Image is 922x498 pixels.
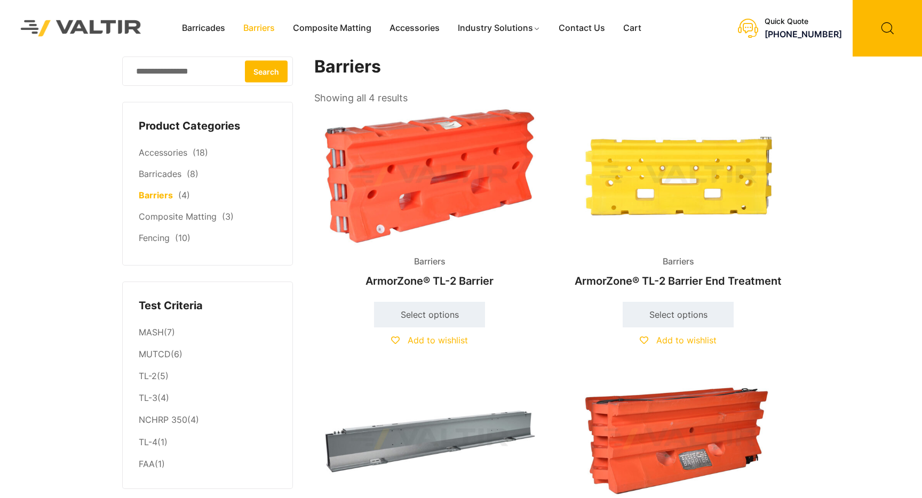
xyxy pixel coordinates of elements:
span: (3) [222,211,234,222]
li: (1) [139,431,276,453]
a: Barricades [173,20,234,36]
a: Barriers [139,190,173,200]
li: (5) [139,366,276,388]
li: (6) [139,344,276,366]
h4: Test Criteria [139,298,276,314]
a: BarriersArmorZone® TL-2 Barrier [314,107,545,293]
a: Barriers [234,20,284,36]
a: [PHONE_NUMBER] [765,29,842,39]
a: Add to wishlist [640,335,717,346]
span: Barriers [655,254,702,270]
a: Cart [614,20,650,36]
h2: ArmorZone® TL-2 Barrier End Treatment [563,269,793,293]
li: (1) [139,453,276,472]
li: (4) [139,409,276,431]
a: NCHRP 350 [139,414,187,425]
a: Composite Matting [284,20,380,36]
div: Quick Quote [765,17,842,26]
span: (8) [187,168,198,179]
img: Valtir Rentals [8,7,154,49]
a: TL-4 [139,437,157,447]
a: BarriersArmorZone® TL-2 Barrier End Treatment [563,107,793,293]
a: Accessories [139,147,187,158]
h4: Product Categories [139,118,276,134]
a: Select options for “ArmorZone® TL-2 Barrier End Treatment” [623,302,734,327]
a: Select options for “ArmorZone® TL-2 Barrier” [374,302,485,327]
a: Fencing [139,232,170,243]
span: Add to wishlist [656,335,717,346]
button: Search [245,60,288,82]
span: Barriers [406,254,454,270]
a: Add to wishlist [391,335,468,346]
p: Showing all 4 results [314,89,408,107]
span: (10) [175,232,190,243]
a: Barricades [139,168,181,179]
a: TL-2 [139,371,157,381]
h1: Barriers [314,57,794,77]
span: (18) [193,147,208,158]
a: MUTCD [139,349,171,359]
a: Industry Solutions [449,20,550,36]
a: MASH [139,327,164,338]
a: FAA [139,459,155,469]
a: TL-3 [139,392,157,403]
span: Add to wishlist [408,335,468,346]
li: (7) [139,322,276,343]
h2: ArmorZone® TL-2 Barrier [314,269,545,293]
a: Contact Us [550,20,614,36]
a: Composite Matting [139,211,217,222]
li: (4) [139,388,276,409]
a: Accessories [380,20,449,36]
span: (4) [178,190,190,200]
